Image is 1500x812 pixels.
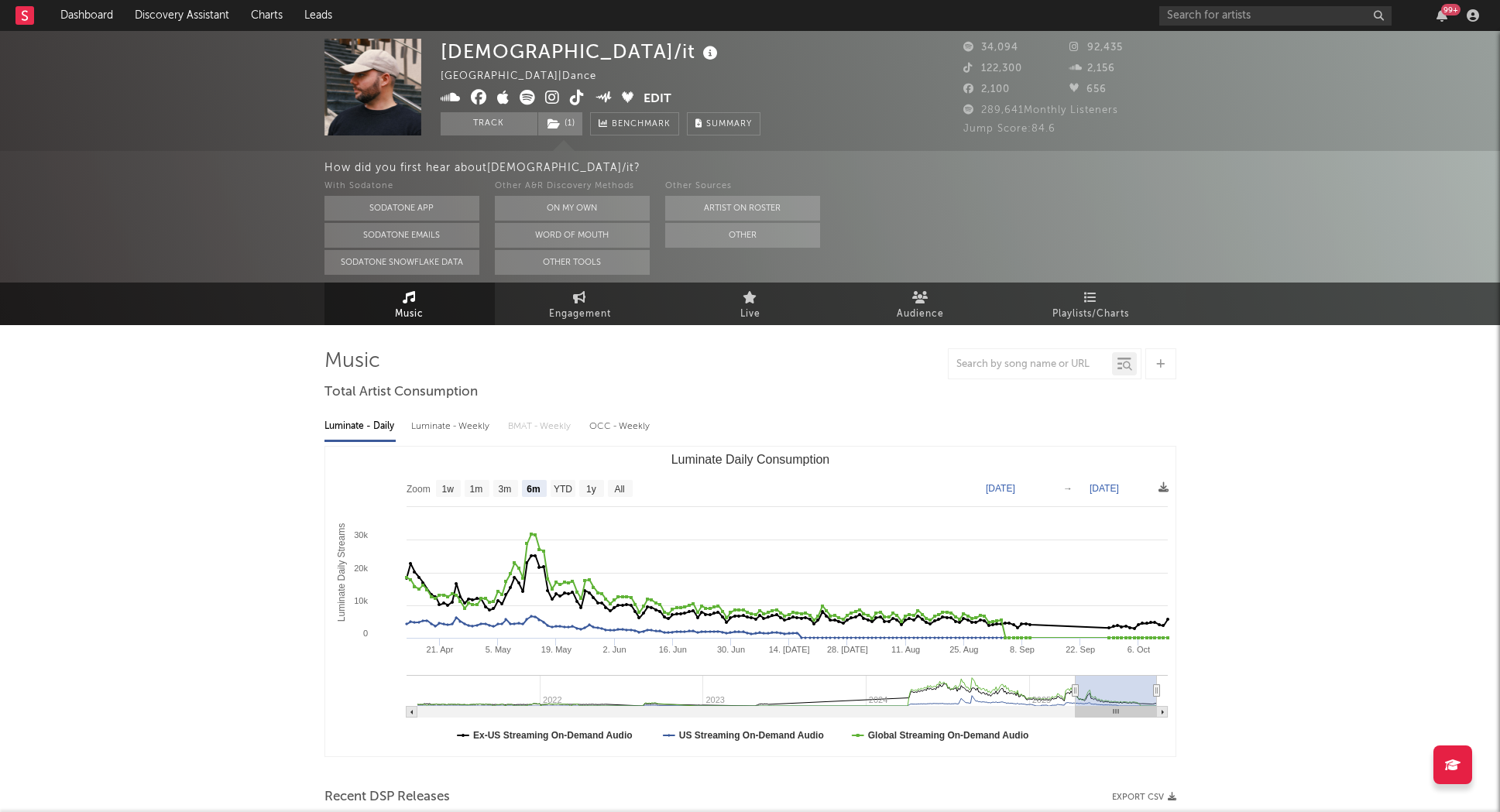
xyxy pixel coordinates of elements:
[665,177,820,196] div: Other Sources
[354,564,368,573] text: 20k
[589,413,651,440] div: OCC - Weekly
[949,358,1112,371] input: Search by song name or URL
[335,523,346,622] text: Luminate Daily Streams
[1069,63,1115,74] span: 2,156
[986,483,1015,494] text: [DATE]
[1010,645,1035,654] text: 8. Sep
[891,645,919,654] text: 11. Aug
[665,283,836,325] a: Live
[553,484,572,495] text: YTD
[324,223,479,248] button: Sodatone Emails
[1069,84,1107,94] span: 656
[1441,4,1461,15] div: 99 +
[325,447,1176,756] svg: Luminate Daily Consumption
[441,484,454,495] text: 1w
[441,112,537,135] button: Track
[441,39,722,64] div: [DEMOGRAPHIC_DATA]/it
[602,645,626,654] text: 2. Jun
[407,484,431,495] text: Zoom
[1127,645,1149,654] text: 6. Oct
[527,484,540,495] text: 6m
[495,250,650,275] button: Other Tools
[867,730,1028,741] text: Global Streaming On-Demand Audio
[495,223,650,248] button: Word Of Mouth
[498,484,511,495] text: 3m
[1006,283,1176,325] a: Playlists/Charts
[354,530,368,540] text: 30k
[658,645,686,654] text: 16. Jun
[324,250,479,275] button: Sodatone Snowflake Data
[963,124,1055,134] span: Jump Score: 84.6
[549,305,611,324] span: Engagement
[495,283,665,325] a: Engagement
[665,196,820,221] button: Artist on Roster
[411,413,493,440] div: Luminate - Weekly
[495,177,650,196] div: Other A&R Discovery Methods
[324,177,479,196] div: With Sodatone
[324,383,478,402] span: Total Artist Consumption
[963,105,1118,115] span: 289,641 Monthly Listeners
[614,484,624,495] text: All
[590,112,679,135] a: Benchmark
[644,90,671,109] button: Edit
[538,112,582,135] button: (1)
[354,596,368,605] text: 10k
[485,645,511,654] text: 5. May
[1112,793,1176,802] button: Export CSV
[586,484,596,495] text: 1y
[395,305,424,324] span: Music
[473,730,633,741] text: Ex-US Streaming On-Demand Audio
[768,645,809,654] text: 14. [DATE]
[324,283,495,325] a: Music
[541,645,572,654] text: 19. May
[665,223,820,248] button: Other
[1159,6,1392,26] input: Search for artists
[324,788,450,807] span: Recent DSP Releases
[612,115,671,134] span: Benchmark
[963,43,1018,53] span: 34,094
[1066,645,1095,654] text: 22. Sep
[963,84,1010,94] span: 2,100
[469,484,482,495] text: 1m
[1063,483,1073,494] text: →
[537,112,583,135] span: ( 1 )
[740,305,760,324] span: Live
[716,645,744,654] text: 30. Jun
[671,453,829,466] text: Luminate Daily Consumption
[963,63,1022,74] span: 122,300
[1090,483,1119,494] text: [DATE]
[1069,43,1123,53] span: 92,435
[687,112,760,135] button: Summary
[362,629,367,638] text: 0
[678,730,823,741] text: US Streaming On-Demand Audio
[706,120,752,128] span: Summary
[897,305,944,324] span: Audience
[836,283,1006,325] a: Audience
[324,196,479,221] button: Sodatone App
[324,413,396,440] div: Luminate - Daily
[441,67,614,86] div: [GEOGRAPHIC_DATA] | Dance
[1436,9,1447,22] button: 99+
[426,645,453,654] text: 21. Apr
[1052,305,1129,324] span: Playlists/Charts
[826,645,867,654] text: 28. [DATE]
[495,196,650,221] button: On My Own
[949,645,978,654] text: 25. Aug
